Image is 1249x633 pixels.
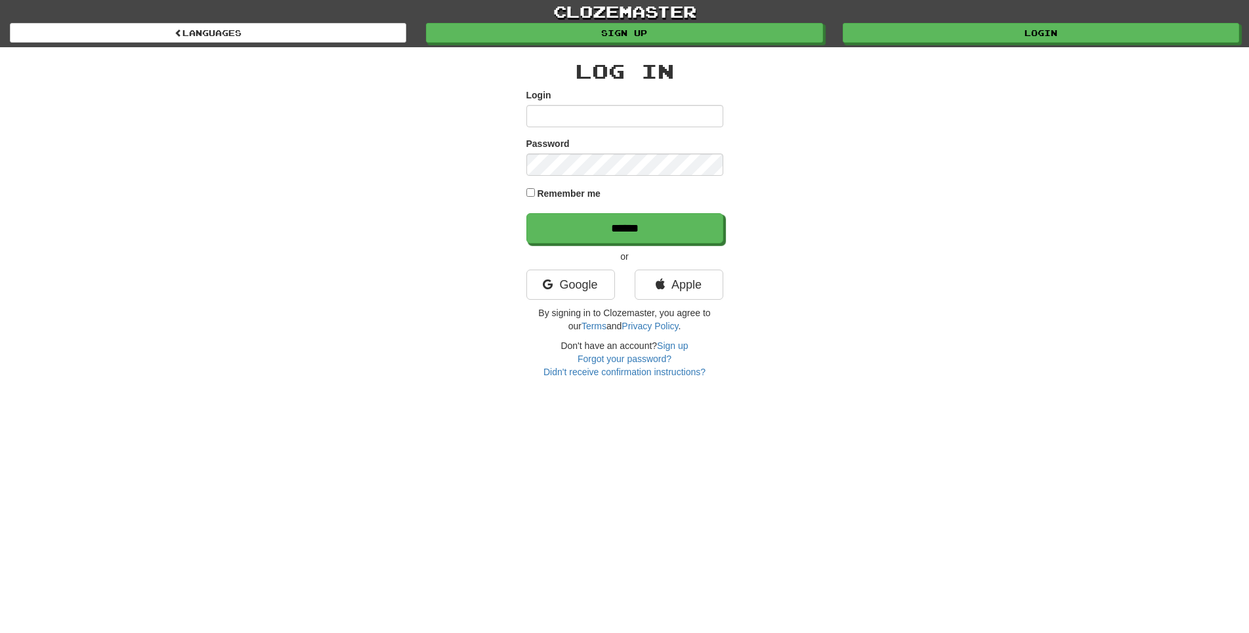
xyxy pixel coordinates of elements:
a: Sign up [657,340,688,351]
a: Privacy Policy [622,321,678,331]
h2: Log In [526,60,723,82]
p: or [526,250,723,263]
a: Google [526,270,615,300]
label: Password [526,137,570,150]
a: Login [843,23,1239,43]
a: Didn't receive confirmation instructions? [543,367,706,377]
a: Forgot your password? [578,354,671,364]
a: Sign up [426,23,822,43]
a: Terms [582,321,606,331]
div: Don't have an account? [526,339,723,378]
a: Apple [635,270,723,300]
label: Login [526,89,551,102]
a: Languages [10,23,406,43]
label: Remember me [537,187,601,200]
p: By signing in to Clozemaster, you agree to our and . [526,306,723,333]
